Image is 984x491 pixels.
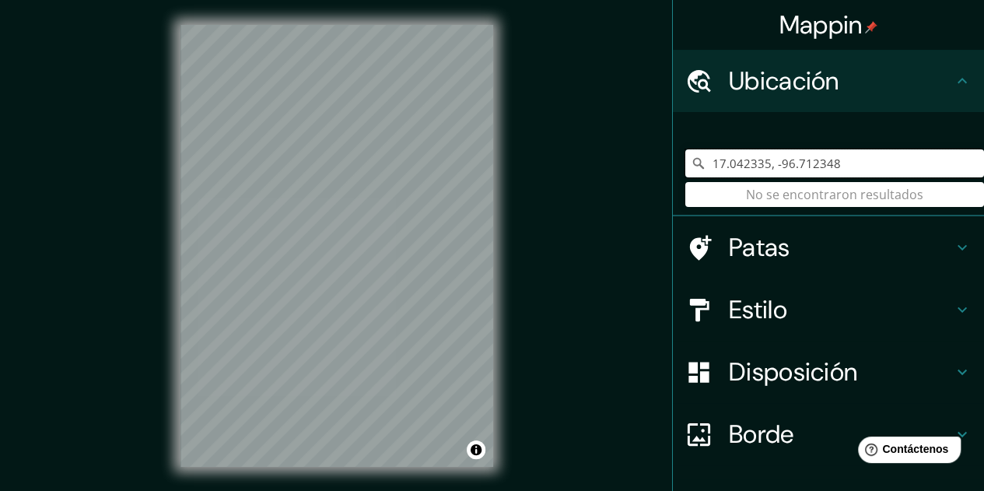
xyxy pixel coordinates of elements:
iframe: Lanzador de widgets de ayuda [846,430,967,474]
div: Borde [673,403,984,465]
div: Disposición [673,341,984,403]
canvas: Mapa [180,25,493,467]
input: Elige tu ciudad o zona [685,149,984,177]
font: Estilo [729,293,787,326]
div: Estilo [673,279,984,341]
font: Borde [729,418,794,451]
font: Ubicación [729,65,839,97]
button: Activar o desactivar atribución [467,440,485,459]
img: pin-icon.png [865,21,877,33]
font: Mappin [779,9,863,41]
font: Patas [729,231,790,264]
font: Disposición [729,356,857,388]
div: Ubicación [673,50,984,112]
div: Patas [673,216,984,279]
font: No se encontraron resultados [746,186,923,203]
